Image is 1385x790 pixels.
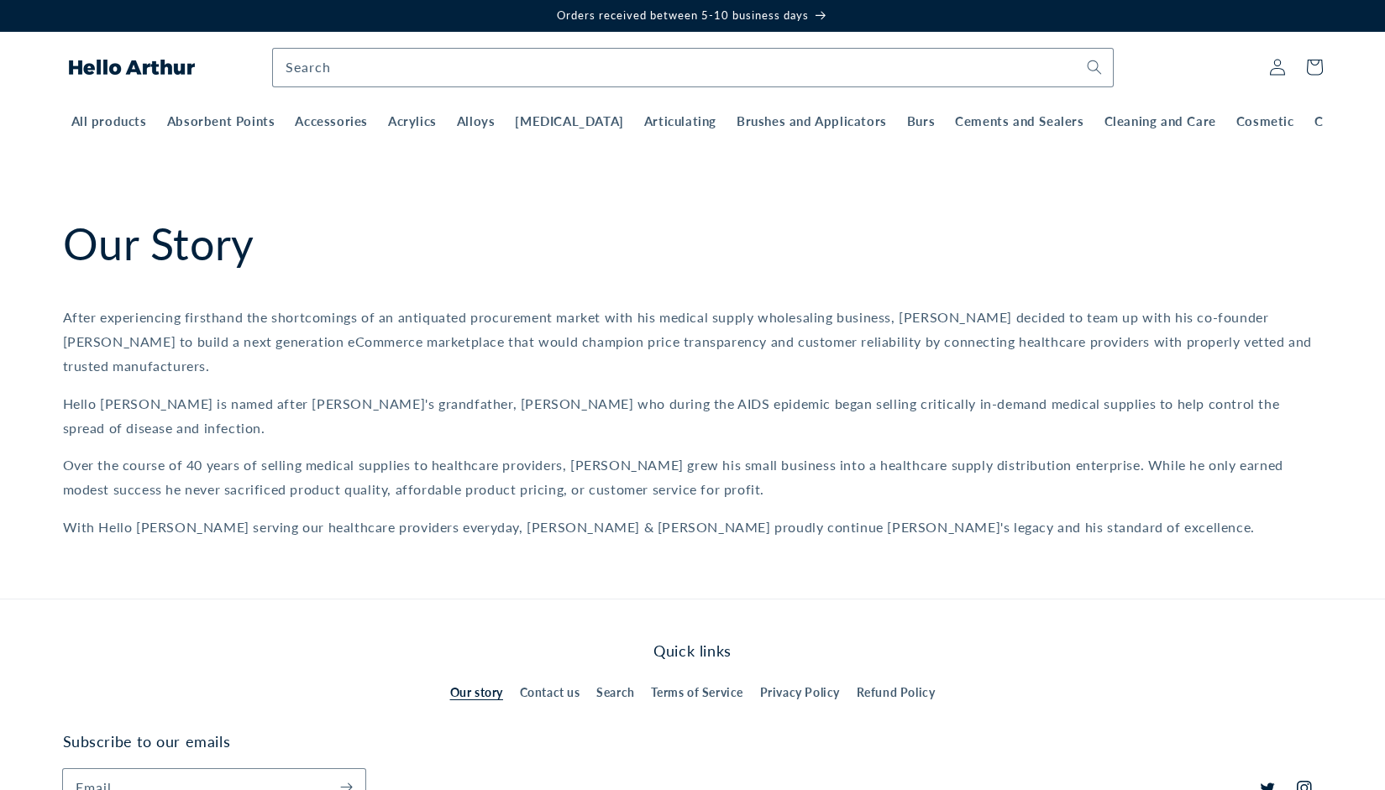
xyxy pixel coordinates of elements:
[760,678,840,707] a: Privacy Policy
[386,641,999,661] h2: Quick links
[167,113,275,130] span: Absorbent Points
[285,103,378,130] a: Accessories
[520,678,580,707] a: Contact us
[63,216,1323,273] h1: Our Story
[1304,103,1372,130] a: Crowns
[63,732,693,751] h2: Subscribe to our emails
[69,60,195,75] img: Hello Arthur logo
[378,103,447,130] a: Acrylics
[447,103,506,130] a: Alloys
[1076,49,1113,86] button: Search
[1314,113,1361,130] span: Crowns
[63,392,1323,441] p: Hello [PERSON_NAME] is named after [PERSON_NAME]'s grandfather, [PERSON_NAME] who during the AIDS...
[1094,103,1226,130] a: Cleaning and Care
[857,678,936,707] a: Refund Policy
[1236,113,1294,130] span: Cosmetic
[71,113,147,130] span: All products
[17,8,1368,23] p: Orders received between 5-10 business days
[737,113,887,130] span: Brushes and Applicators
[644,113,716,130] span: Articulating
[727,103,897,130] a: Brushes and Applicators
[897,103,945,130] a: Burs
[1226,103,1304,130] a: Cosmetic
[63,515,1323,540] p: With Hello [PERSON_NAME] serving our healthcare providers everyday, [PERSON_NAME] & [PERSON_NAME]...
[515,113,623,130] span: [MEDICAL_DATA]
[945,103,1094,130] a: Cements and Sealers
[157,103,286,130] a: Absorbent Points
[457,113,496,130] span: Alloys
[295,113,368,130] span: Accessories
[63,453,1323,502] p: Over the course of 40 years of selling medical supplies to healthcare providers, [PERSON_NAME] gr...
[63,306,1323,378] p: After experiencing firsthand the shortcomings of an antiquated procurement market with his medica...
[61,103,157,130] a: All products
[450,682,503,707] a: Our story
[505,103,633,130] a: [MEDICAL_DATA]
[907,113,935,130] span: Burs
[955,113,1083,130] span: Cements and Sealers
[1104,113,1216,130] span: Cleaning and Care
[388,113,437,130] span: Acrylics
[596,678,635,707] a: Search
[634,103,727,130] a: Articulating
[651,678,743,707] a: Terms of Service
